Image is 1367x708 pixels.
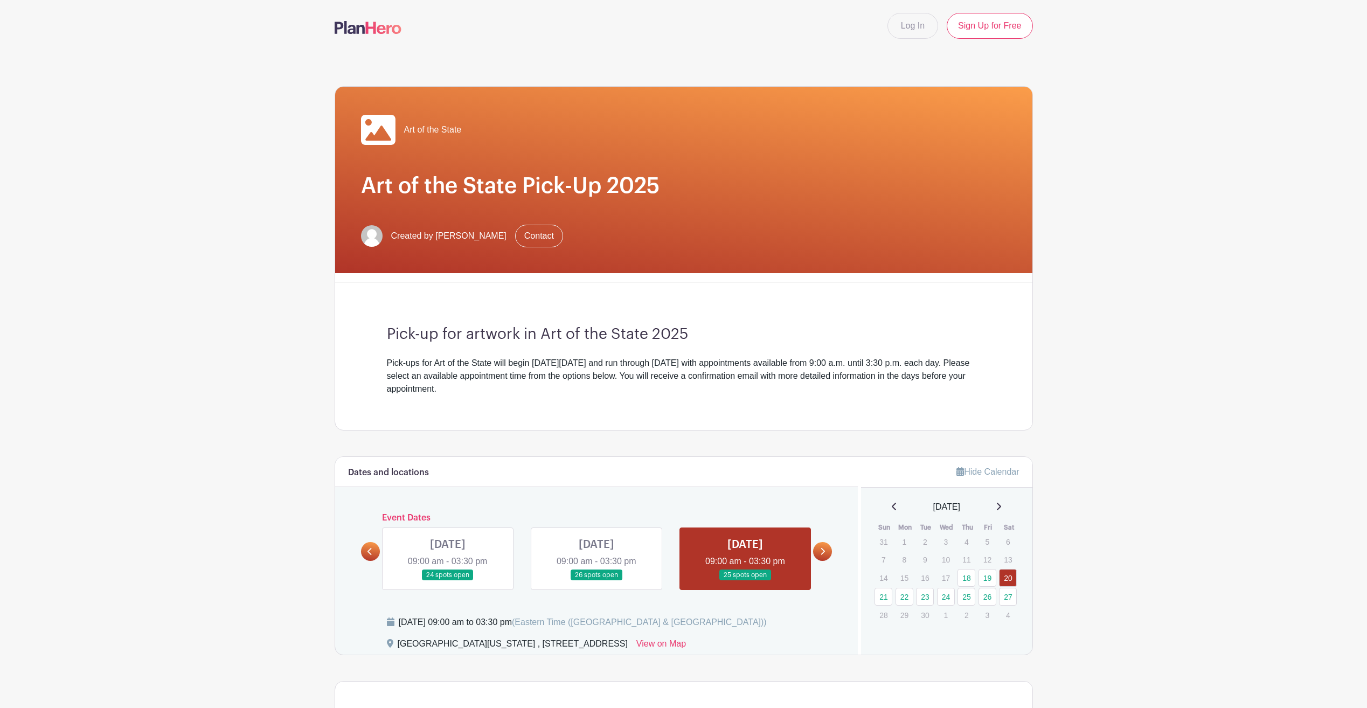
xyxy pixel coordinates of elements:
[957,569,975,587] a: 18
[404,123,462,136] span: Art of the State
[896,533,913,550] p: 1
[387,325,981,344] h3: Pick-up for artwork in Art of the State 2025
[399,616,767,629] div: [DATE] 09:00 am to 03:30 pm
[999,551,1017,568] p: 13
[391,230,506,242] span: Created by [PERSON_NAME]
[979,588,996,606] a: 26
[398,637,628,655] div: [GEOGRAPHIC_DATA][US_STATE] , [STREET_ADDRESS]
[335,21,401,34] img: logo-507f7623f17ff9eddc593b1ce0a138ce2505c220e1c5a4e2b4648c50719b7d32.svg
[999,533,1017,550] p: 6
[916,607,934,623] p: 30
[957,588,975,606] a: 25
[956,467,1019,476] a: Hide Calendar
[937,607,955,623] p: 1
[978,522,999,533] th: Fri
[896,588,913,606] a: 22
[916,588,934,606] a: 23
[636,637,686,655] a: View on Map
[999,607,1017,623] p: 4
[937,551,955,568] p: 10
[979,551,996,568] p: 12
[895,522,916,533] th: Mon
[361,173,1007,199] h1: Art of the State Pick-Up 2025
[916,570,934,586] p: 16
[896,570,913,586] p: 15
[887,13,938,39] a: Log In
[915,522,936,533] th: Tue
[387,357,981,395] div: Pick-ups for Art of the State will begin [DATE][DATE] and run through [DATE] with appointments av...
[957,522,978,533] th: Thu
[998,522,1019,533] th: Sat
[999,588,1017,606] a: 27
[936,522,957,533] th: Wed
[896,607,913,623] p: 29
[348,468,429,478] h6: Dates and locations
[957,607,975,623] p: 2
[979,607,996,623] p: 3
[999,569,1017,587] a: 20
[875,533,892,550] p: 31
[875,551,892,568] p: 7
[937,570,955,586] p: 17
[957,551,975,568] p: 11
[979,569,996,587] a: 19
[916,551,934,568] p: 9
[979,533,996,550] p: 5
[361,225,383,247] img: default-ce2991bfa6775e67f084385cd625a349d9dcbb7a52a09fb2fda1e96e2d18dcdb.png
[874,522,895,533] th: Sun
[380,513,814,523] h6: Event Dates
[512,617,767,627] span: (Eastern Time ([GEOGRAPHIC_DATA] & [GEOGRAPHIC_DATA]))
[515,225,563,247] a: Contact
[896,551,913,568] p: 8
[937,588,955,606] a: 24
[875,588,892,606] a: 21
[875,607,892,623] p: 28
[957,533,975,550] p: 4
[875,570,892,586] p: 14
[947,13,1032,39] a: Sign Up for Free
[937,533,955,550] p: 3
[933,501,960,513] span: [DATE]
[916,533,934,550] p: 2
